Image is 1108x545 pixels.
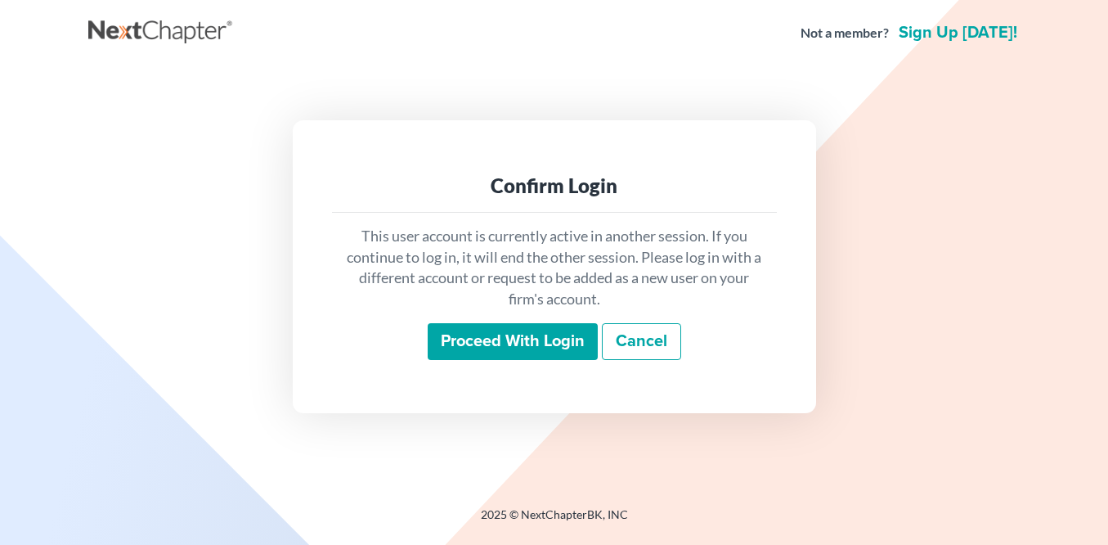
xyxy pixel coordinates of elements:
a: Sign up [DATE]! [895,25,1021,41]
strong: Not a member? [801,24,889,43]
input: Proceed with login [428,323,598,361]
div: 2025 © NextChapterBK, INC [88,507,1021,536]
p: This user account is currently active in another session. If you continue to log in, it will end ... [345,226,764,310]
a: Cancel [602,323,681,361]
div: Confirm Login [345,173,764,199]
